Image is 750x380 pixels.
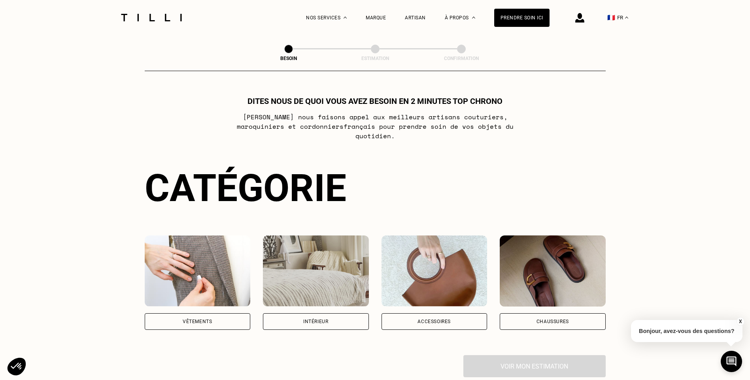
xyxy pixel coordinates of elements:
[263,235,369,307] img: Intérieur
[247,96,503,106] h1: Dites nous de quoi vous avez besoin en 2 minutes top chrono
[218,112,532,141] p: [PERSON_NAME] nous faisons appel aux meilleurs artisans couturiers , maroquiniers et cordonniers ...
[145,235,251,307] img: Vêtements
[500,235,606,307] img: Chaussures
[537,319,569,324] div: Chaussures
[336,56,415,61] div: Estimation
[575,13,584,23] img: icône connexion
[418,319,451,324] div: Accessoires
[607,14,615,21] span: 🇫🇷
[366,15,386,21] a: Marque
[422,56,501,61] div: Confirmation
[303,319,328,324] div: Intérieur
[405,15,426,21] a: Artisan
[249,56,328,61] div: Besoin
[382,235,487,307] img: Accessoires
[494,9,550,27] a: Prendre soin ici
[145,166,606,210] div: Catégorie
[472,17,475,19] img: Menu déroulant à propos
[344,17,347,19] img: Menu déroulant
[736,317,744,326] button: X
[625,17,628,19] img: menu déroulant
[183,319,212,324] div: Vêtements
[118,14,185,21] img: Logo du service de couturière Tilli
[631,320,742,342] p: Bonjour, avez-vous des questions?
